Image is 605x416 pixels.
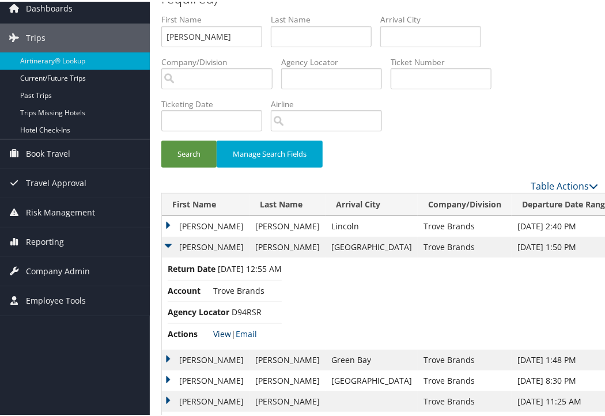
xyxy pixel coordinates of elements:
td: [PERSON_NAME] [249,389,326,410]
span: Company Admin [26,255,90,284]
td: Trove Brands [418,389,512,410]
th: Last Name: activate to sort column ascending [249,192,326,214]
label: Agency Locator [281,55,391,66]
td: Trove Brands [418,348,512,369]
span: Travel Approval [26,167,86,196]
span: Trove Brands [213,283,264,294]
label: Airline [271,97,391,108]
td: [PERSON_NAME] [249,214,326,235]
td: [PERSON_NAME] [162,369,249,389]
span: Account [168,283,211,296]
td: [PERSON_NAME] [249,369,326,389]
span: Risk Management [26,196,95,225]
td: [PERSON_NAME] [162,214,249,235]
span: Reporting [26,226,64,255]
td: [GEOGRAPHIC_DATA] [326,369,418,389]
th: First Name: activate to sort column ascending [162,192,249,214]
td: [PERSON_NAME] [249,348,326,369]
td: Lincoln [326,214,418,235]
td: [GEOGRAPHIC_DATA] [326,235,418,256]
td: Trove Brands [418,214,512,235]
a: Email [236,327,257,338]
td: [PERSON_NAME] [249,235,326,256]
span: Agency Locator [168,304,229,317]
span: D94RSR [232,305,262,316]
th: Company/Division [418,192,512,214]
label: Ticketing Date [161,97,271,108]
span: Book Travel [26,138,70,167]
label: Arrival City [380,12,490,24]
span: Return Date [168,261,215,274]
label: Last Name [271,12,380,24]
td: Trove Brands [418,235,512,256]
td: [PERSON_NAME] [162,389,249,410]
a: View [213,327,231,338]
td: [PERSON_NAME] [162,348,249,369]
td: Trove Brands [418,369,512,389]
label: Company/Division [161,55,281,66]
span: | [213,327,257,338]
td: [PERSON_NAME] [162,235,249,256]
label: Ticket Number [391,55,500,66]
span: Trips [26,22,46,51]
button: Search [161,139,217,166]
button: Manage Search Fields [217,139,323,166]
span: Employee Tools [26,285,86,313]
th: Arrival City: activate to sort column ascending [326,192,418,214]
label: First Name [161,12,271,24]
td: Green Bay [326,348,418,369]
a: Table Actions [531,178,598,191]
span: [DATE] 12:55 AM [218,262,282,273]
span: Actions [168,326,211,339]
